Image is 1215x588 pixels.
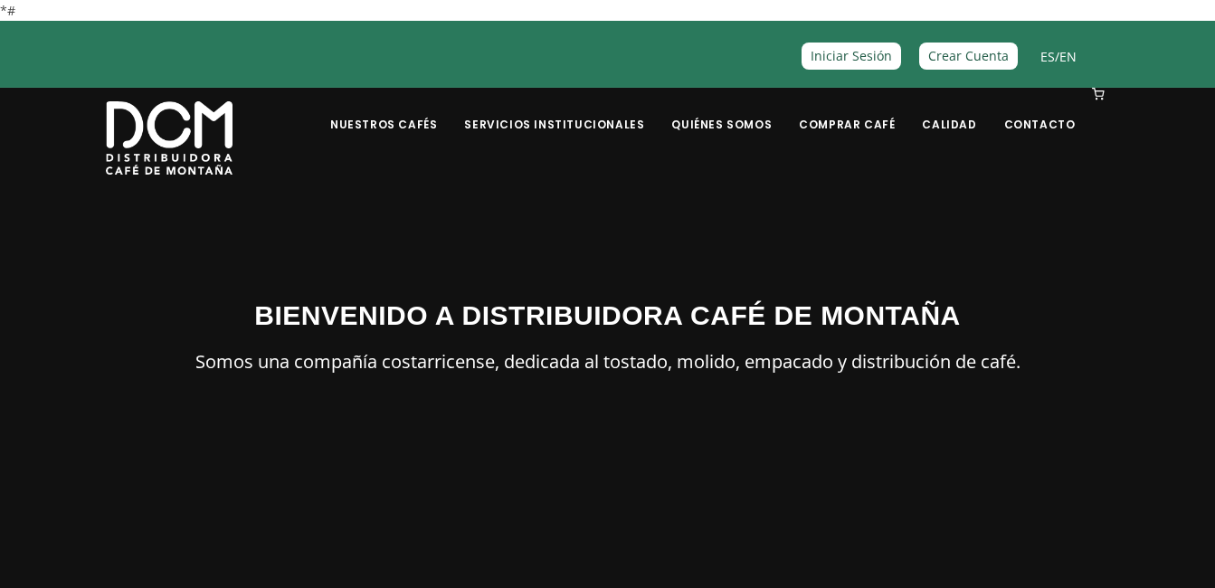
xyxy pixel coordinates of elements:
[1059,48,1077,65] a: EN
[919,43,1018,69] a: Crear Cuenta
[319,90,448,132] a: Nuestros Cafés
[788,90,906,132] a: Comprar Café
[453,90,655,132] a: Servicios Institucionales
[911,90,987,132] a: Calidad
[1040,48,1055,65] a: ES
[660,90,783,132] a: Quiénes Somos
[802,43,901,69] a: Iniciar Sesión
[1040,46,1077,67] span: /
[106,346,1110,377] p: Somos una compañía costarricense, dedicada al tostado, molido, empacado y distribución de café.
[993,90,1087,132] a: Contacto
[106,295,1110,336] h3: BIENVENIDO A DISTRIBUIDORA CAFÉ DE MONTAÑA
